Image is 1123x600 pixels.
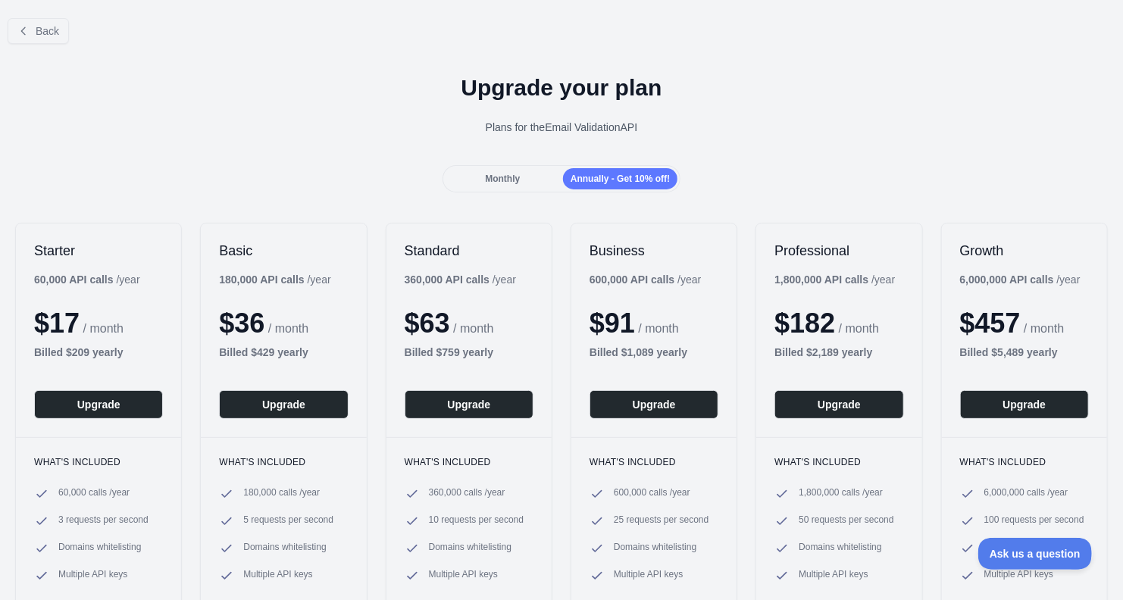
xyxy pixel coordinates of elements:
[590,272,701,287] div: / year
[405,273,490,286] b: 360,000 API calls
[960,272,1081,287] div: / year
[978,538,1093,570] iframe: Toggle Customer Support
[405,242,533,260] h2: Standard
[405,272,516,287] div: / year
[774,308,835,339] span: $ 182
[774,242,903,260] h2: Professional
[590,308,635,339] span: $ 91
[590,273,674,286] b: 600,000 API calls
[960,242,1089,260] h2: Growth
[774,272,895,287] div: / year
[590,242,718,260] h2: Business
[960,273,1054,286] b: 6,000,000 API calls
[774,273,868,286] b: 1,800,000 API calls
[960,308,1021,339] span: $ 457
[405,308,450,339] span: $ 63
